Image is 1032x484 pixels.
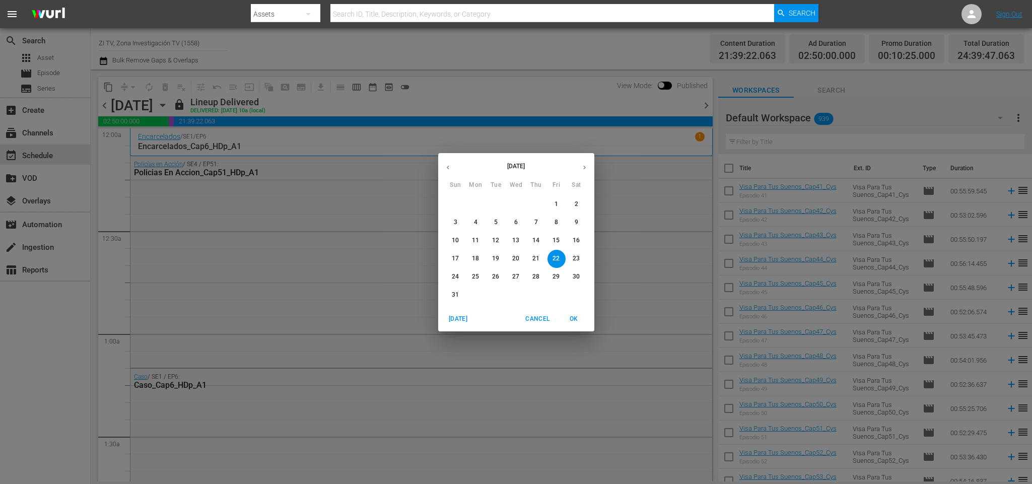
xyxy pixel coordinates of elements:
p: 10 [452,236,459,245]
button: 27 [507,268,525,286]
p: 20 [512,254,519,263]
span: Wed [507,180,525,190]
button: 31 [447,286,465,304]
span: menu [6,8,18,20]
button: 1 [547,195,566,214]
p: 21 [532,254,539,263]
button: 3 [447,214,465,232]
p: 13 [512,236,519,245]
button: 13 [507,232,525,250]
span: [DATE] [446,314,470,324]
p: 11 [472,236,479,245]
button: 23 [568,250,586,268]
p: 8 [555,218,558,227]
span: Search [789,4,815,22]
button: 29 [547,268,566,286]
button: 30 [568,268,586,286]
p: 1 [555,200,558,209]
button: 6 [507,214,525,232]
p: 3 [454,218,457,227]
p: 31 [452,291,459,299]
p: 7 [534,218,538,227]
button: 7 [527,214,545,232]
p: 18 [472,254,479,263]
span: OK [562,314,586,324]
p: 23 [573,254,580,263]
button: 2 [568,195,586,214]
p: 9 [575,218,578,227]
p: 28 [532,272,539,281]
a: Sign Out [996,10,1022,18]
p: 12 [492,236,499,245]
p: 25 [472,272,479,281]
p: 30 [573,272,580,281]
button: 14 [527,232,545,250]
button: 9 [568,214,586,232]
span: Fri [547,180,566,190]
span: Sat [568,180,586,190]
button: 25 [467,268,485,286]
button: 15 [547,232,566,250]
button: 24 [447,268,465,286]
button: 17 [447,250,465,268]
p: 26 [492,272,499,281]
p: 15 [553,236,560,245]
button: 19 [487,250,505,268]
button: [DATE] [442,311,474,327]
p: [DATE] [458,162,575,171]
button: 26 [487,268,505,286]
p: 5 [494,218,498,227]
p: 2 [575,200,578,209]
button: 8 [547,214,566,232]
p: 24 [452,272,459,281]
p: 16 [573,236,580,245]
span: Tue [487,180,505,190]
p: 4 [474,218,477,227]
img: ans4CAIJ8jUAAAAAAAAAAAAAAAAAAAAAAAAgQb4GAAAAAAAAAAAAAAAAAAAAAAAAJMjXAAAAAAAAAAAAAAAAAAAAAAAAgAT5G... [24,3,73,26]
p: 19 [492,254,499,263]
p: 6 [514,218,518,227]
button: 4 [467,214,485,232]
button: 20 [507,250,525,268]
button: 22 [547,250,566,268]
button: 18 [467,250,485,268]
span: Mon [467,180,485,190]
p: 22 [553,254,560,263]
button: 21 [527,250,545,268]
button: 10 [447,232,465,250]
span: Thu [527,180,545,190]
p: 27 [512,272,519,281]
button: 12 [487,232,505,250]
p: 14 [532,236,539,245]
p: 29 [553,272,560,281]
button: 16 [568,232,586,250]
button: Cancel [521,311,554,327]
button: 11 [467,232,485,250]
span: Cancel [525,314,549,324]
span: Sun [447,180,465,190]
p: 17 [452,254,459,263]
button: 28 [527,268,545,286]
button: 5 [487,214,505,232]
button: OK [558,311,590,327]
